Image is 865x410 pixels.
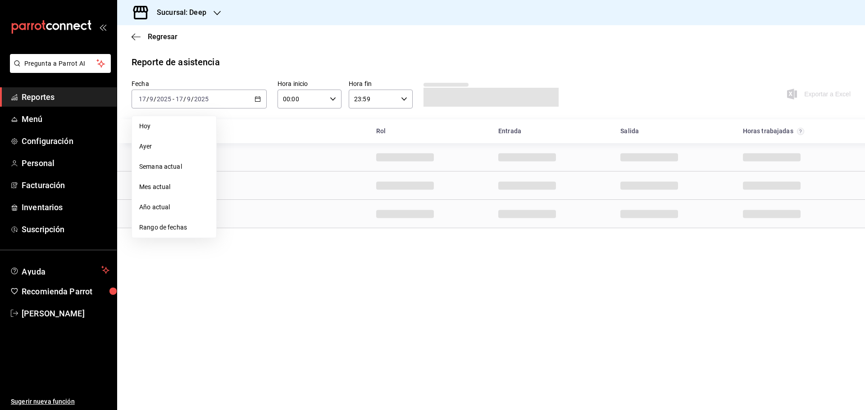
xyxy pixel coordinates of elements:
span: Hoy [139,122,209,131]
label: Fecha [132,81,267,87]
div: Cell [369,175,441,196]
span: / [154,95,156,103]
div: Cell [613,175,685,196]
svg: El total de horas trabajadas por usuario es el resultado de la suma redondeada del registro de ho... [797,128,804,135]
span: Facturación [22,179,109,191]
div: Head [117,119,865,143]
div: Reporte de asistencia [132,55,220,69]
div: Row [117,143,865,171]
span: Regresar [148,32,178,41]
span: Rango de fechas [139,223,209,232]
span: / [146,95,149,103]
div: Container [117,119,865,228]
span: Personal [22,157,109,169]
div: HeadCell [736,123,858,140]
div: Cell [613,147,685,167]
span: Ayer [139,142,209,151]
div: Cell [736,175,808,196]
div: Cell [369,147,441,167]
div: Cell [491,147,563,167]
div: Cell [124,175,196,196]
span: Configuración [22,135,109,147]
input: -- [175,95,183,103]
span: / [183,95,186,103]
h3: Sucursal: Deep [150,7,206,18]
div: Cell [736,203,808,224]
span: Menú [22,113,109,125]
span: Recomienda Parrot [22,285,109,297]
div: Cell [491,175,563,196]
span: [PERSON_NAME] [22,307,109,320]
span: Inventarios [22,201,109,213]
div: HeadCell [613,123,735,140]
div: Cell [491,203,563,224]
span: Mes actual [139,182,209,192]
span: Año actual [139,203,209,212]
span: Reportes [22,91,109,103]
span: Ayuda [22,265,98,275]
input: ---- [194,95,209,103]
div: Row [117,200,865,228]
div: Cell [736,147,808,167]
span: Sugerir nueva función [11,397,109,406]
button: Regresar [132,32,178,41]
div: Cell [613,203,685,224]
input: ---- [156,95,172,103]
div: HeadCell [491,123,613,140]
div: Row [117,171,865,200]
span: / [191,95,194,103]
div: Cell [124,203,196,224]
span: Pregunta a Parrot AI [24,59,97,68]
div: Cell [369,203,441,224]
div: HeadCell [369,123,491,140]
input: -- [187,95,191,103]
label: Hora inicio [278,81,341,87]
button: open_drawer_menu [99,23,106,31]
a: Pregunta a Parrot AI [6,65,111,75]
button: Pregunta a Parrot AI [10,54,111,73]
input: -- [149,95,154,103]
span: - [173,95,174,103]
span: Suscripción [22,223,109,235]
label: Hora fin [349,81,413,87]
div: Cell [124,147,196,167]
span: Semana actual [139,162,209,171]
input: -- [138,95,146,103]
div: HeadCell [124,123,369,140]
